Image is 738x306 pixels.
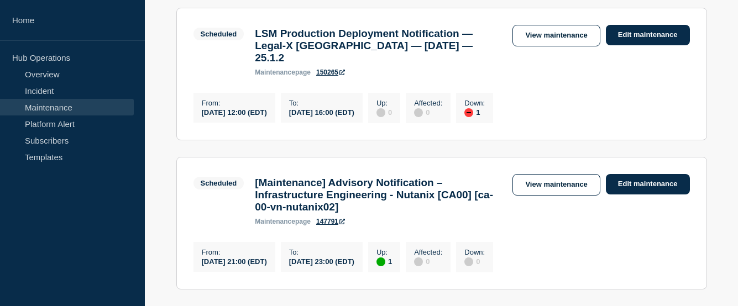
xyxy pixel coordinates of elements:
a: 147791 [316,218,345,225]
a: Edit maintenance [606,174,690,194]
p: Up : [376,99,392,107]
div: disabled [464,257,473,266]
div: 1 [464,107,485,117]
p: To : [289,248,354,256]
div: [DATE] 21:00 (EDT) [202,256,267,266]
p: Down : [464,248,485,256]
div: 0 [414,256,442,266]
p: Affected : [414,248,442,256]
div: 0 [464,256,485,266]
div: Scheduled [201,30,237,38]
div: disabled [414,257,423,266]
span: maintenance [255,68,295,76]
p: Up : [376,248,392,256]
h3: [Maintenance] Advisory Notification – Infrastructure Engineering - Nutanix [CA00] [ca-00-vn-nutan... [255,177,501,213]
p: Affected : [414,99,442,107]
div: 0 [376,107,392,117]
p: From : [202,248,267,256]
div: down [464,108,473,117]
h3: LSM Production Deployment Notification — Legal-X [GEOGRAPHIC_DATA] — [DATE] — 25.1.2 [255,28,501,64]
p: To : [289,99,354,107]
div: [DATE] 23:00 (EDT) [289,256,354,266]
div: [DATE] 12:00 (EDT) [202,107,267,117]
div: 0 [414,107,442,117]
div: Scheduled [201,179,237,187]
p: Down : [464,99,485,107]
a: View maintenance [512,25,600,46]
div: disabled [414,108,423,117]
a: 150265 [316,68,345,76]
div: disabled [376,108,385,117]
div: up [376,257,385,266]
p: page [255,68,311,76]
div: [DATE] 16:00 (EDT) [289,107,354,117]
div: 1 [376,256,392,266]
p: From : [202,99,267,107]
p: page [255,218,311,225]
a: Edit maintenance [606,25,690,45]
a: View maintenance [512,174,600,196]
span: maintenance [255,218,295,225]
